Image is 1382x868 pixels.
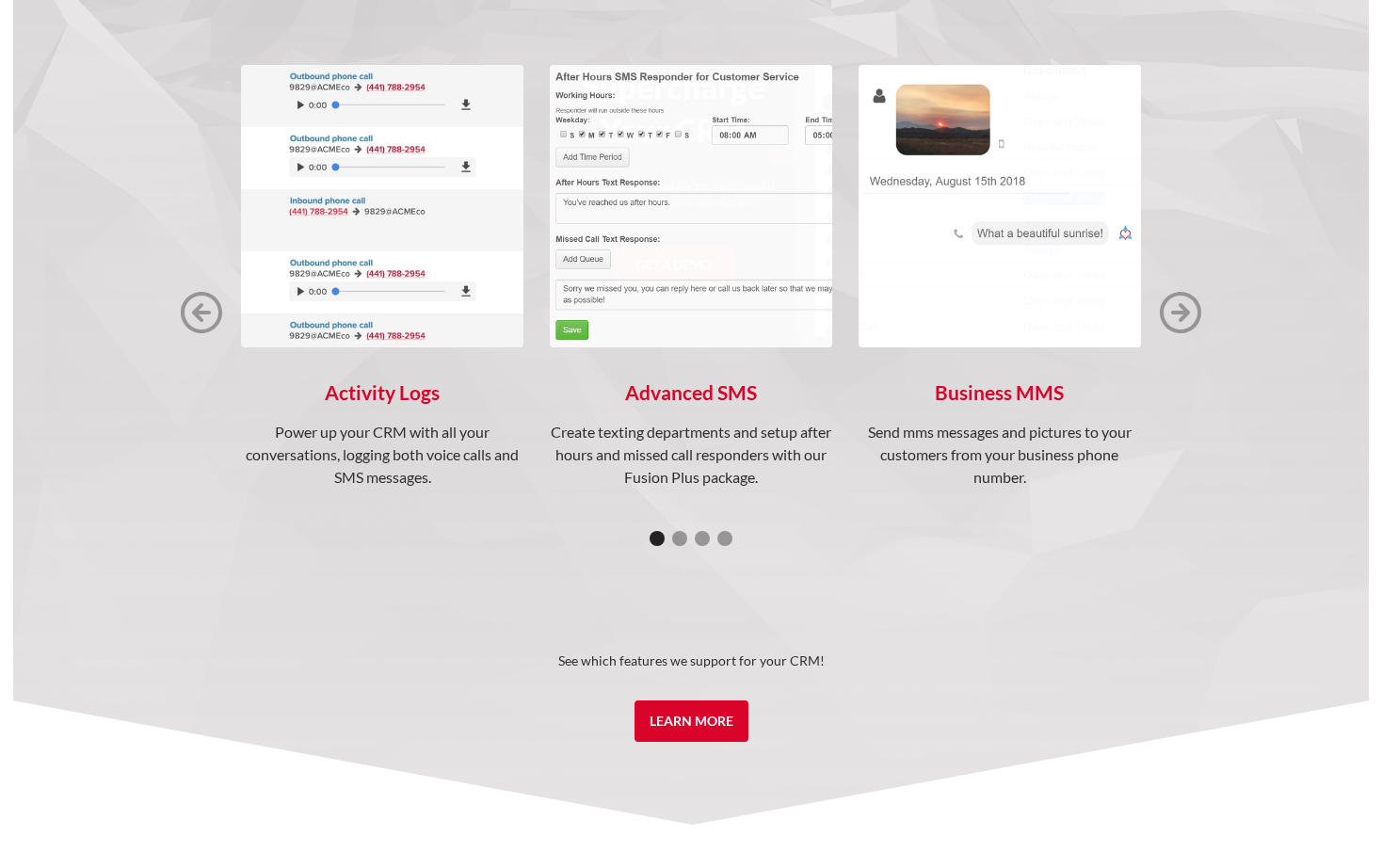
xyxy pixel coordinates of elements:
[550,381,832,404] h4: Advanced SMS
[241,65,523,489] a: Activity LogsPower up your CRM with all your conversations, logging both voice calls and SMS mess...
[1160,65,1201,559] div: next slide
[241,65,523,347] img: Activity Logs
[859,65,1141,346] img: Business MMS
[181,65,222,559] div: previous slide
[859,421,1141,489] p: Send mms messages and pictures to your customers from your business phone number.
[859,381,1141,404] h4: Business MMS
[237,65,1145,559] div: carousel
[695,531,710,546] div: Show slide 3 of 4
[717,531,732,546] div: Show slide 4 of 4
[237,65,1145,559] div: 1 of 4
[550,65,832,347] img: Advanced SMS
[550,421,832,489] p: Create texting departments and setup after hours and missed call responders with our Fusion Plus ...
[635,700,748,742] a: Learn More
[859,65,1141,488] a: Business MMSSend mms messages and pictures to your customers from your business phone number.
[672,531,687,546] div: Show slide 2 of 4
[550,65,832,489] a: Advanced SMSCreate texting departments and setup after hours and missed call responders with our ...
[241,421,523,489] p: Power up your CRM with all your conversations, logging both voice calls and SMS messages.
[650,531,665,546] div: Show slide 1 of 4
[13,650,1369,672] p: See which features we support for your CRM!
[241,381,523,404] h4: Activity Logs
